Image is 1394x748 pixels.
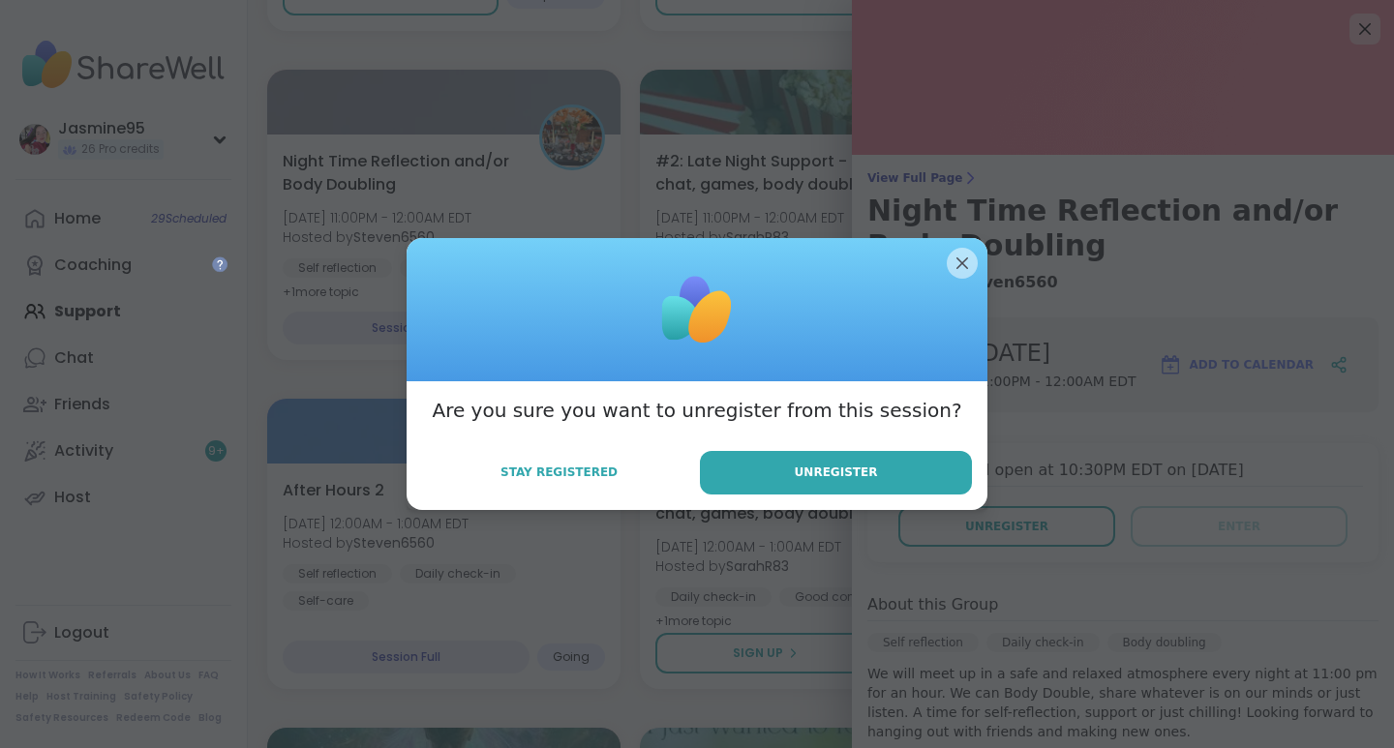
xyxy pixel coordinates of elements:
span: Unregister [795,464,878,481]
h3: Are you sure you want to unregister from this session? [432,397,961,424]
button: Stay Registered [422,452,696,493]
button: Unregister [700,451,972,494]
iframe: Spotlight [212,256,227,272]
img: ShareWell Logomark [649,261,745,358]
span: Stay Registered [500,464,618,481]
